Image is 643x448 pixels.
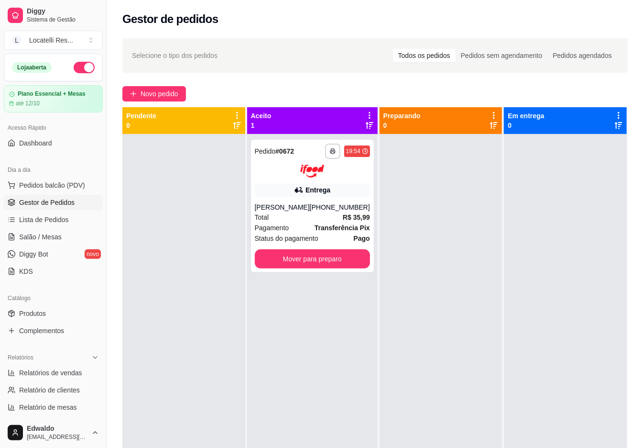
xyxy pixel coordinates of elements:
[346,147,360,155] div: 19:54
[4,417,103,432] a: Relatório de fidelidadenovo
[343,213,370,221] strong: R$ 35,99
[141,89,178,99] span: Novo pedido
[255,202,310,212] div: [PERSON_NAME]
[4,264,103,279] a: KDS
[4,135,103,151] a: Dashboard
[19,403,77,412] span: Relatório de mesas
[4,365,103,381] a: Relatórios de vendas
[4,178,103,193] button: Pedidos balcão (PDV)
[354,235,370,242] strong: Pago
[547,49,617,62] div: Pedidos agendados
[383,111,421,121] p: Preparando
[19,326,64,336] span: Complementos
[19,232,62,242] span: Salão / Mesas
[18,90,86,98] article: Plano Essencial + Mesas
[508,121,544,130] p: 0
[4,291,103,306] div: Catálogo
[19,180,85,190] span: Pedidos balcão (PDV)
[251,121,272,130] p: 1
[29,35,73,45] div: Locatelli Res ...
[19,368,82,378] span: Relatórios de vendas
[130,90,137,97] span: plus
[4,382,103,398] a: Relatório de clientes
[4,229,103,245] a: Salão / Mesas
[255,212,269,223] span: Total
[19,309,46,318] span: Produtos
[4,306,103,321] a: Produtos
[19,138,52,148] span: Dashboard
[383,121,421,130] p: 0
[456,49,547,62] div: Pedidos sem agendamento
[126,121,156,130] p: 0
[300,165,324,178] img: ifood
[4,246,103,262] a: Diggy Botnovo
[275,147,294,155] strong: # 0672
[12,35,22,45] span: L
[310,202,370,212] div: [PHONE_NUMBER]
[305,185,330,195] div: Entrega
[27,425,87,433] span: Edwaldo
[27,433,87,441] span: [EMAIL_ADDRESS][DOMAIN_NAME]
[393,49,456,62] div: Todos os pedidos
[251,111,272,121] p: Aceito
[19,267,33,276] span: KDS
[4,85,103,112] a: Plano Essencial + Mesasaté 12/10
[19,385,80,395] span: Relatório de clientes
[27,16,99,23] span: Sistema de Gestão
[4,400,103,415] a: Relatório de mesas
[4,323,103,338] a: Complementos
[255,147,276,155] span: Pedido
[4,195,103,210] a: Gestor de Pedidos
[4,162,103,178] div: Dia a dia
[19,249,48,259] span: Diggy Bot
[122,86,186,101] button: Novo pedido
[12,62,52,73] div: Loja aberta
[19,198,75,207] span: Gestor de Pedidos
[255,249,370,269] button: Mover para preparo
[4,212,103,227] a: Lista de Pedidos
[255,233,318,244] span: Status do pagamento
[19,215,69,224] span: Lista de Pedidos
[4,4,103,27] a: DiggySistema de Gestão
[4,120,103,135] div: Acesso Rápido
[122,11,218,27] h2: Gestor de pedidos
[132,50,218,61] span: Selecione o tipo dos pedidos
[508,111,544,121] p: Em entrega
[126,111,156,121] p: Pendente
[4,421,103,444] button: Edwaldo[EMAIL_ADDRESS][DOMAIN_NAME]
[315,224,370,232] strong: Transferência Pix
[27,7,99,16] span: Diggy
[8,354,33,361] span: Relatórios
[255,223,289,233] span: Pagamento
[4,31,103,50] button: Select a team
[74,62,95,73] button: Alterar Status
[16,100,40,107] article: até 12/10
